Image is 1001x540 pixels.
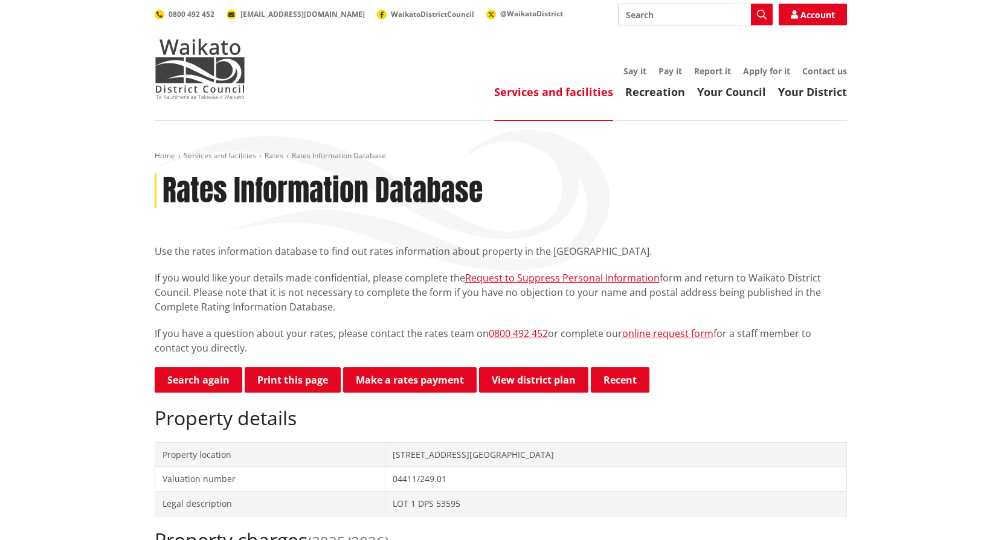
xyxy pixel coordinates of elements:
[377,9,474,19] a: WaikatoDistrictCouncil
[623,65,646,77] a: Say it
[778,85,847,99] a: Your District
[489,327,548,340] a: 0800 492 452
[385,442,846,467] td: [STREET_ADDRESS][GEOGRAPHIC_DATA]
[155,491,385,516] td: Legal description
[155,9,214,19] a: 0800 492 452
[155,271,847,314] p: If you would like your details made confidential, please complete the form and return to Waikato ...
[385,467,846,492] td: 04411/249.01
[694,65,731,77] a: Report it
[265,150,283,161] a: Rates
[155,367,242,393] a: Search again
[591,367,649,393] button: Recent
[391,9,474,19] span: WaikatoDistrictCouncil
[245,367,341,393] button: Print this page
[618,4,773,25] input: Search input
[155,39,245,99] img: Waikato District Council - Te Kaunihera aa Takiwaa o Waikato
[155,467,385,492] td: Valuation number
[802,65,847,77] a: Contact us
[155,407,847,429] h2: Property details
[240,9,365,19] span: [EMAIL_ADDRESS][DOMAIN_NAME]
[658,65,682,77] a: Pay it
[625,85,685,99] a: Recreation
[494,85,613,99] a: Services and facilities
[622,327,713,340] a: online request form
[779,4,847,25] a: Account
[385,491,846,516] td: LOT 1 DPS 53595
[155,151,847,161] nav: breadcrumb
[697,85,766,99] a: Your Council
[155,442,385,467] td: Property location
[184,150,256,161] a: Services and facilities
[169,9,214,19] span: 0800 492 452
[155,150,175,161] a: Home
[343,367,477,393] a: Make a rates payment
[227,9,365,19] a: [EMAIL_ADDRESS][DOMAIN_NAME]
[163,173,483,208] h1: Rates Information Database
[292,150,386,161] span: Rates Information Database
[155,244,847,259] p: Use the rates information database to find out rates information about property in the [GEOGRAPHI...
[500,8,563,19] span: @WaikatoDistrict
[486,8,563,19] a: @WaikatoDistrict
[465,271,660,284] a: Request to Suppress Personal Information
[155,326,847,355] p: If you have a question about your rates, please contact the rates team on or complete our for a s...
[479,367,588,393] a: View district plan
[743,65,790,77] a: Apply for it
